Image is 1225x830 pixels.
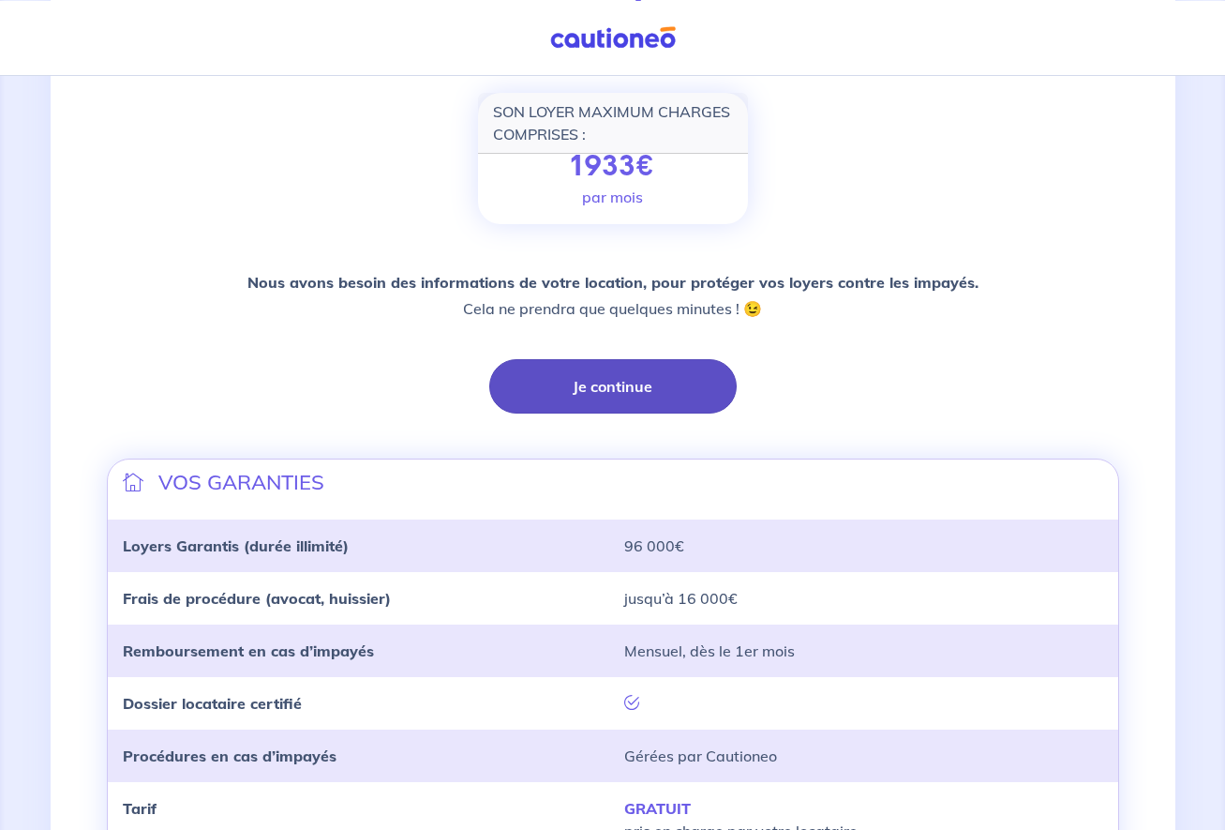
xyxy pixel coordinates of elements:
p: 96 000€ [624,535,1103,557]
strong: Loyers Garantis (durée illimité) [123,536,349,555]
p: Mensuel, dès le 1er mois [624,640,1103,662]
strong: Tarif [123,799,157,818]
strong: Dossier locataire certifié [123,694,302,713]
p: par mois [582,186,643,208]
strong: Procédures en cas d’impayés [123,747,336,765]
p: VOS GARANTIES [158,467,324,497]
p: Gérées par Cautioneo [624,745,1103,767]
button: Je continue [489,359,737,414]
img: Cautioneo [543,25,683,49]
p: Cela ne prendra que quelques minutes ! 😉 [247,269,979,322]
strong: Nous avons besoin des informations de votre location, pour protéger vos loyers contre les impayés. [247,273,979,292]
strong: Frais de procédure (avocat, huissier) [123,589,391,608]
strong: GRATUIT [624,799,691,818]
p: jusqu’à 16 000€ [624,587,1103,610]
div: SON LOYER MAXIMUM CHARGES COMPRISES : [478,93,748,154]
strong: Remboursement en cas d’impayés [123,641,374,660]
p: 1933 [571,150,655,184]
span: € [635,145,655,187]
